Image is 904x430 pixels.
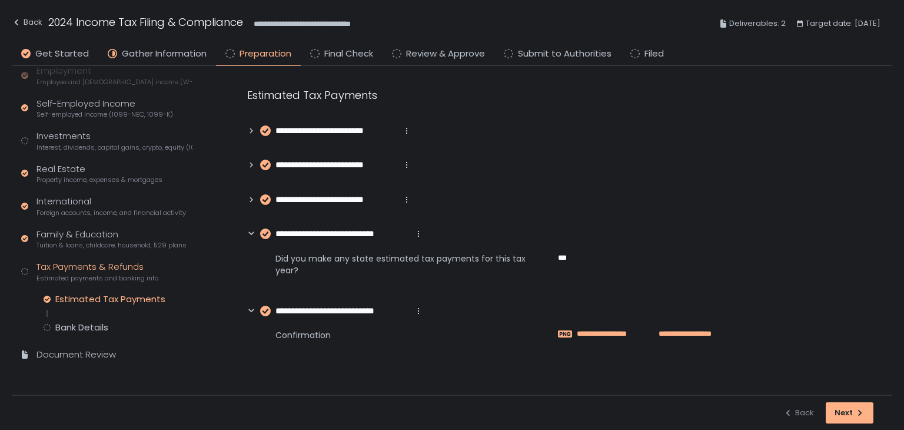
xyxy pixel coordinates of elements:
[36,64,192,87] div: Employment
[835,408,865,418] div: Next
[55,322,108,333] div: Bank Details
[406,47,485,61] span: Review & Approve
[36,78,192,87] span: Employee and [DEMOGRAPHIC_DATA] income (W-2s)
[36,241,187,250] span: Tuition & loans, childcare, household, 529 plans
[36,143,192,152] span: Interest, dividends, capital gains, crypto, equity (1099s, K-1s)
[783,402,814,424] button: Back
[644,47,664,61] span: Filed
[36,274,158,283] span: Estimated payments and banking info
[275,253,530,276] span: Did you make any state estimated tax payments for this tax year?
[55,293,165,305] div: Estimated Tax Payments
[36,163,162,185] div: Real Estate
[36,209,186,217] span: Foreign accounts, income, and financial activity
[122,47,207,61] span: Gather Information
[35,47,89,61] span: Get Started
[36,195,186,217] div: International
[36,228,187,250] div: Family & Education
[240,47,291,61] span: Preparation
[729,16,786,31] span: Deliverables: 2
[12,15,42,29] div: Back
[12,14,42,34] button: Back
[783,408,814,418] div: Back
[36,176,162,184] span: Property income, expenses & mortgages
[806,16,880,31] span: Target date: [DATE]
[247,87,812,103] div: Estimated Tax Payments
[36,97,173,120] div: Self-Employed Income
[826,402,873,424] button: Next
[36,130,192,152] div: Investments
[36,260,158,283] div: Tax Payments & Refunds
[48,14,243,30] h1: 2024 Income Tax Filing & Compliance
[324,47,373,61] span: Final Check
[36,110,173,119] span: Self-employed income (1099-NEC, 1099-K)
[275,329,530,341] span: Confirmation
[518,47,611,61] span: Submit to Authorities
[36,348,116,362] div: Document Review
